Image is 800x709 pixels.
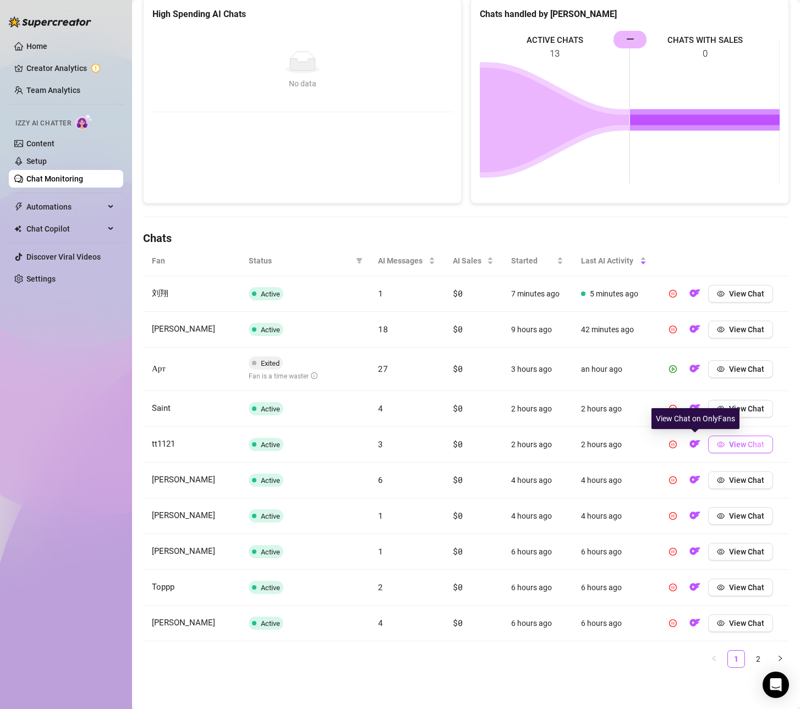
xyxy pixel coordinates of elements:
[669,476,677,484] span: pause-circle
[717,441,725,448] span: eye
[261,584,280,592] span: Active
[689,546,700,557] img: OF
[378,510,383,521] span: 1
[686,478,704,487] a: OF
[651,408,739,429] div: View Chat on OnlyFans
[453,255,485,267] span: AI Sales
[750,651,766,667] a: 2
[729,365,764,373] span: View Chat
[26,42,47,51] a: Home
[249,372,317,380] span: Fan is a time waster
[572,534,655,570] td: 6 hours ago
[378,581,383,592] span: 2
[378,363,387,374] span: 27
[729,289,764,298] span: View Chat
[686,549,704,558] a: OF
[572,427,655,463] td: 2 hours ago
[708,285,773,303] button: View Chat
[453,474,462,485] span: $0
[453,581,462,592] span: $0
[152,439,175,449] span: tt1121
[378,323,387,334] span: 18
[708,471,773,489] button: View Chat
[708,579,773,596] button: View Chat
[729,440,764,449] span: View Chat
[152,582,174,592] span: Toppp
[686,400,704,417] button: OF
[686,585,704,594] a: OF
[311,372,317,379] span: info-circle
[143,230,789,246] h4: Chats
[261,441,280,449] span: Active
[453,323,462,334] span: $0
[261,359,280,367] span: Exited
[728,651,744,667] a: 1
[502,534,572,570] td: 6 hours ago
[686,471,704,489] button: OF
[261,619,280,628] span: Active
[502,498,572,534] td: 4 hours ago
[378,255,426,267] span: AI Messages
[572,463,655,498] td: 4 hours ago
[26,252,101,261] a: Discover Viral Videos
[686,579,704,596] button: OF
[777,655,783,662] span: right
[502,276,572,312] td: 7 minutes ago
[480,7,780,21] div: Chats handled by [PERSON_NAME]
[453,510,462,521] span: $0
[689,323,700,334] img: OF
[729,512,764,520] span: View Chat
[581,255,638,267] span: Last AI Activity
[771,650,789,668] li: Next Page
[502,463,572,498] td: 4 hours ago
[708,360,773,378] button: View Chat
[717,326,725,333] span: eye
[152,7,452,21] div: High Spending AI Chats
[26,174,83,183] a: Chat Monitoring
[729,404,764,413] span: View Chat
[502,570,572,606] td: 6 hours ago
[261,290,280,298] span: Active
[152,510,215,520] span: [PERSON_NAME]
[75,114,92,130] img: AI Chatter
[717,548,725,556] span: eye
[453,403,462,414] span: $0
[14,225,21,233] img: Chat Copilot
[686,507,704,525] button: OF
[356,257,363,264] span: filter
[669,441,677,448] span: pause-circle
[689,474,700,485] img: OF
[502,427,572,463] td: 2 hours ago
[502,312,572,348] td: 9 hours ago
[378,288,383,299] span: 1
[686,367,704,376] a: OF
[717,619,725,627] span: eye
[26,220,105,238] span: Chat Copilot
[502,391,572,427] td: 2 hours ago
[771,650,789,668] button: right
[14,202,23,211] span: thunderbolt
[729,583,764,592] span: View Chat
[152,403,171,413] span: Saint
[689,510,700,521] img: OF
[686,614,704,632] button: OF
[686,292,704,300] a: OF
[572,606,655,641] td: 6 hours ago
[261,405,280,413] span: Active
[572,498,655,534] td: 4 hours ago
[152,475,215,485] span: [PERSON_NAME]
[369,246,444,276] th: AI Messages
[9,17,91,28] img: logo-BBDzfeDw.svg
[686,360,704,378] button: OF
[708,436,773,453] button: View Chat
[572,246,655,276] th: Last AI Activity
[378,474,383,485] span: 6
[26,59,114,77] a: Creator Analytics exclamation-circle
[572,348,655,391] td: an hour ago
[26,157,47,166] a: Setup
[729,325,764,334] span: View Chat
[261,548,280,556] span: Active
[261,326,280,334] span: Active
[152,324,215,334] span: [PERSON_NAME]
[689,363,700,374] img: OF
